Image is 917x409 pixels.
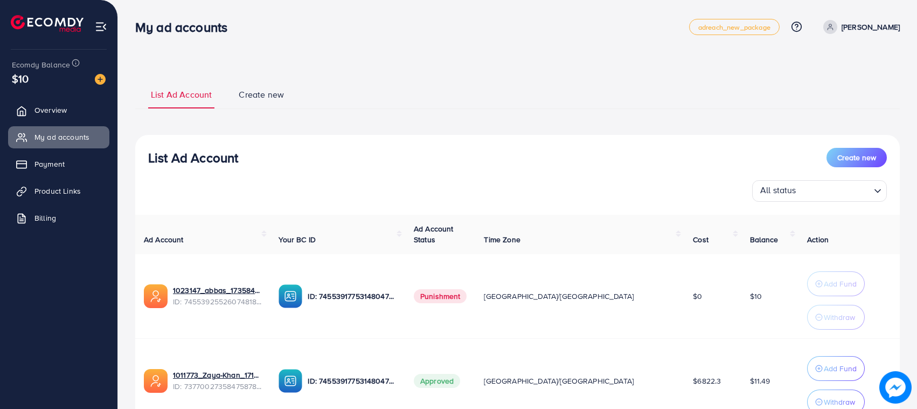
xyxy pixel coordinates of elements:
[148,150,238,166] h3: List Ad Account
[144,284,168,308] img: ic-ads-acc.e4c84228.svg
[34,159,65,169] span: Payment
[807,234,829,245] span: Action
[12,59,70,70] span: Ecomdy Balance
[8,207,109,229] a: Billing
[837,152,876,163] span: Create new
[34,132,89,142] span: My ad accounts
[144,369,168,393] img: ic-ads-acc.e4c84228.svg
[144,234,184,245] span: Ad Account
[239,88,284,101] span: Create new
[173,285,261,307] div: <span class='underline'>1023147_abbas_1735843853887</span></br>7455392552607481857
[752,180,887,202] div: Search for option
[824,396,855,408] p: Withdraw
[693,376,721,386] span: $6822.3
[308,374,396,387] p: ID: 7455391775314804752
[414,374,460,388] span: Approved
[800,182,870,199] input: Search for option
[750,376,770,386] span: $11.49
[698,24,770,31] span: adreach_new_package
[693,234,708,245] span: Cost
[308,290,396,303] p: ID: 7455391775314804752
[8,99,109,121] a: Overview
[279,234,316,245] span: Your BC ID
[484,234,520,245] span: Time Zone
[842,21,900,33] p: [PERSON_NAME]
[173,370,261,392] div: <span class='underline'>1011773_Zaya-Khan_1717592302951</span></br>7377002735847587841
[151,88,212,101] span: List Ad Account
[8,153,109,175] a: Payment
[95,74,106,85] img: image
[819,20,900,34] a: [PERSON_NAME]
[824,277,857,290] p: Add Fund
[135,19,236,35] h3: My ad accounts
[807,271,865,296] button: Add Fund
[484,291,634,302] span: [GEOGRAPHIC_DATA]/[GEOGRAPHIC_DATA]
[173,296,261,307] span: ID: 7455392552607481857
[279,369,302,393] img: ic-ba-acc.ded83a64.svg
[414,289,467,303] span: Punishment
[34,213,56,223] span: Billing
[750,291,762,302] span: $10
[173,370,261,380] a: 1011773_Zaya-Khan_1717592302951
[484,376,634,386] span: [GEOGRAPHIC_DATA]/[GEOGRAPHIC_DATA]
[279,284,302,308] img: ic-ba-acc.ded83a64.svg
[173,381,261,392] span: ID: 7377002735847587841
[95,21,107,33] img: menu
[824,362,857,375] p: Add Fund
[8,180,109,202] a: Product Links
[11,15,84,32] img: logo
[34,105,67,115] span: Overview
[12,71,29,86] span: $10
[758,182,798,199] span: All status
[414,223,454,245] span: Ad Account Status
[689,19,780,35] a: adreach_new_package
[34,186,81,196] span: Product Links
[8,126,109,148] a: My ad accounts
[807,305,865,330] button: Withdraw
[826,148,887,167] button: Create new
[879,371,912,404] img: image
[693,291,702,302] span: $0
[824,311,855,324] p: Withdraw
[750,234,779,245] span: Balance
[173,285,261,296] a: 1023147_abbas_1735843853887
[807,356,865,381] button: Add Fund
